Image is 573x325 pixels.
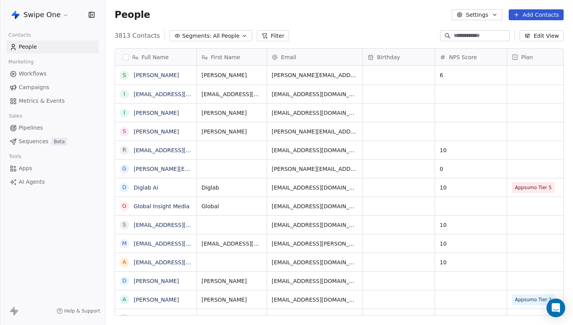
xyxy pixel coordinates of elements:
span: [EMAIL_ADDRESS][DOMAIN_NAME] [272,90,358,98]
span: [PERSON_NAME][EMAIL_ADDRESS][DOMAIN_NAME] [272,128,358,135]
span: Diglab [202,184,262,191]
span: Global [202,202,262,210]
span: [EMAIL_ADDRESS][DOMAIN_NAME] [272,202,358,210]
button: Filter [257,30,289,41]
div: Email [267,49,363,65]
span: [PERSON_NAME] [202,296,262,304]
button: Swipe One [9,8,71,21]
div: grid [115,66,197,316]
a: People [6,40,99,53]
span: [EMAIL_ADDRESS][PERSON_NAME][DOMAIN_NAME] [272,240,358,248]
span: [EMAIL_ADDRESS][DOMAIN_NAME] [272,109,358,117]
span: Help & Support [64,308,100,314]
div: s [123,221,126,229]
div: D [122,183,127,191]
span: Birthday [377,53,400,61]
span: [PERSON_NAME] [202,71,262,79]
span: [EMAIL_ADDRESS][DOMAIN_NAME] [272,184,358,191]
a: Global Insight Media [134,203,189,209]
span: Marketing [5,56,37,68]
span: Swipe One [23,10,61,20]
a: Help & Support [57,308,100,314]
span: Full Name [141,53,169,61]
a: [PERSON_NAME] [134,278,179,284]
a: Diglab Ai [134,184,158,191]
a: Campaigns [6,81,99,94]
div: g [122,165,127,173]
span: Pipelines [19,124,43,132]
span: 10 [440,240,502,248]
span: 10 [440,221,502,229]
a: [EMAIL_ADDRESS][DOMAIN_NAME] [134,91,229,97]
div: i [124,90,125,98]
span: 10 [440,146,502,154]
div: S [123,71,126,79]
span: [PERSON_NAME][EMAIL_ADDRESS][PERSON_NAME][DOMAIN_NAME] [272,71,358,79]
span: [PERSON_NAME] [202,314,262,322]
span: People [115,9,150,21]
span: 0 [440,165,502,173]
span: [EMAIL_ADDRESS][DOMAIN_NAME] [272,146,358,154]
span: First Name [211,53,240,61]
span: 10 [440,258,502,266]
img: Swipe%20One%20Logo%201-1.svg [11,10,20,19]
span: Sales [5,110,26,122]
a: [PERSON_NAME] [134,297,179,303]
span: Contacts [5,29,34,41]
a: [PERSON_NAME][EMAIL_ADDRESS][DOMAIN_NAME] [134,166,274,172]
span: [PERSON_NAME] [202,109,262,117]
a: Pipelines [6,121,99,134]
a: Metrics & Events [6,95,99,107]
div: Birthday [363,49,435,65]
span: [EMAIL_ADDRESS][DOMAIN_NAME] [272,221,358,229]
a: [PERSON_NAME] [134,72,179,78]
span: Tools [5,151,25,162]
span: [PERSON_NAME][EMAIL_ADDRESS][DOMAIN_NAME] [272,165,358,173]
span: All People [213,32,239,40]
div: S [123,127,126,135]
div: Open Intercom Messenger [546,299,565,317]
span: NPS Score [449,53,477,61]
span: 6 [440,71,502,79]
span: [PERSON_NAME][EMAIL_ADDRESS][DOMAIN_NAME] [272,314,358,322]
button: Add Contacts [509,9,564,20]
span: [PERSON_NAME] [202,277,262,285]
span: People [19,43,37,51]
a: [EMAIL_ADDRESS][DOMAIN_NAME] [134,259,229,265]
span: Beta [51,138,67,146]
div: i [124,109,125,117]
span: [PERSON_NAME] [202,128,262,135]
div: NPS Score [435,49,507,65]
span: Plan [521,53,533,61]
span: Campaigns [19,83,49,91]
div: First Name [197,49,267,65]
a: SequencesBeta [6,135,99,148]
span: Sequences [19,137,48,146]
div: D [122,277,127,285]
div: m [122,239,127,248]
span: 3813 Contacts [115,31,160,40]
a: [EMAIL_ADDRESS][DOMAIN_NAME] [134,222,229,228]
span: [EMAIL_ADDRESS][DOMAIN_NAME] [272,296,358,304]
span: Appsumo Tier 2 [515,296,552,304]
span: [EMAIL_ADDRESS][PERSON_NAME][DOMAIN_NAME] [202,240,262,248]
span: [EMAIL_ADDRESS][DOMAIN_NAME] [272,277,358,285]
button: Settings [452,9,502,20]
a: Workflows [6,67,99,80]
span: Metrics & Events [19,97,65,105]
div: a [122,258,126,266]
a: [EMAIL_ADDRESS][DOMAIN_NAME] [134,147,229,153]
div: r [122,146,126,154]
span: AI Agents [19,178,45,186]
a: Apps [6,162,99,175]
span: [EMAIL_ADDRESS][DOMAIN_NAME] [202,90,262,98]
a: AI Agents [6,176,99,188]
a: [PERSON_NAME] [134,128,179,135]
span: 10 [440,184,502,191]
a: [EMAIL_ADDRESS][PERSON_NAME][DOMAIN_NAME] [134,241,274,247]
a: [PERSON_NAME] [134,110,179,116]
div: G [122,202,127,210]
span: Segments: [182,32,211,40]
span: Email [281,53,296,61]
button: Edit View [520,30,564,41]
